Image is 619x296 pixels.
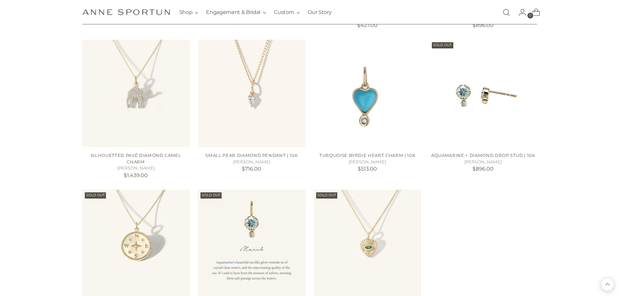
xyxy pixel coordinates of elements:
a: Silhouetted Pavé Diamond Camel Charm [91,153,181,164]
span: $896.00 [472,166,494,172]
span: 0 [527,13,533,19]
a: Small Pear Diamond Pendant | 10k [198,40,305,147]
button: Custom [274,5,300,19]
h5: [PERSON_NAME] [429,159,537,165]
button: Back to top [601,278,614,291]
a: Aquamarine + Diamond Drop Stud | 10k [429,40,537,147]
a: Small Pear Diamond Pendant | 10k [205,153,298,158]
a: Anne Sportun Fine Jewellery [82,9,170,15]
button: Engagement & Bridal [206,5,266,19]
a: Aquamarine + Diamond Drop Stud | 10k [431,153,535,158]
a: Turquoise Byrdie Heart Charm | 10k [314,40,421,147]
a: Open search modal [500,6,513,19]
span: $1,439.00 [124,172,148,178]
a: Our Story [308,5,331,19]
a: Go to the account page [513,6,526,19]
a: Open cart modal [527,6,540,19]
h5: [PERSON_NAME] [82,165,190,172]
span: $427.00 [357,22,378,28]
a: Turquoise Byrdie Heart Charm | 10k [319,153,415,158]
a: Silhouetted Pavé Diamond Camel Charm [82,40,190,147]
button: Shop [179,5,199,19]
span: $513.00 [358,166,377,172]
h5: [PERSON_NAME] [198,159,305,165]
span: $716.00 [242,166,261,172]
h5: [PERSON_NAME] [314,159,421,165]
span: $896.00 [472,22,494,28]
